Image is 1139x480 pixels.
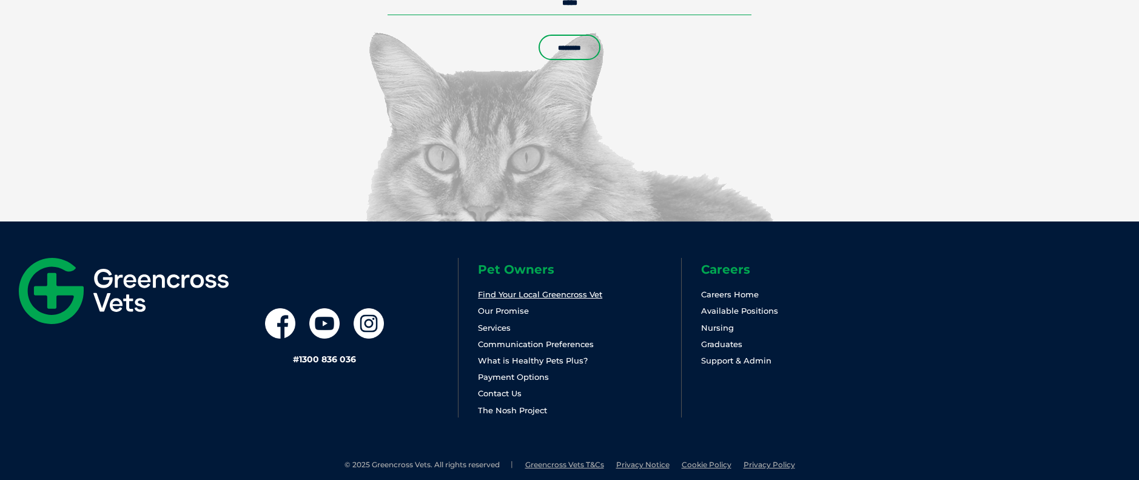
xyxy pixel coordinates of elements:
a: The Nosh Project [478,405,547,415]
a: Nursing [701,323,734,333]
a: Privacy Notice [616,460,670,469]
a: Cookie Policy [682,460,731,469]
a: Find Your Local Greencross Vet [478,289,602,299]
a: Our Promise [478,306,529,316]
a: Communication Preferences [478,339,594,349]
li: © 2025 Greencross Vets. All rights reserved [344,460,513,470]
a: Careers Home [701,289,759,299]
a: Support & Admin [701,356,771,365]
a: Privacy Policy [744,460,795,469]
a: #1300 836 036 [293,354,356,365]
a: What is Healthy Pets Plus? [478,356,588,365]
a: Contact Us [478,388,522,398]
h6: Pet Owners [478,263,681,275]
span: # [293,354,299,365]
h6: Careers [701,263,904,275]
a: Graduates [701,339,742,349]
a: Greencross Vets T&Cs [525,460,604,469]
a: Services [478,323,511,333]
a: Available Positions [701,306,778,316]
a: Payment Options [478,372,549,382]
